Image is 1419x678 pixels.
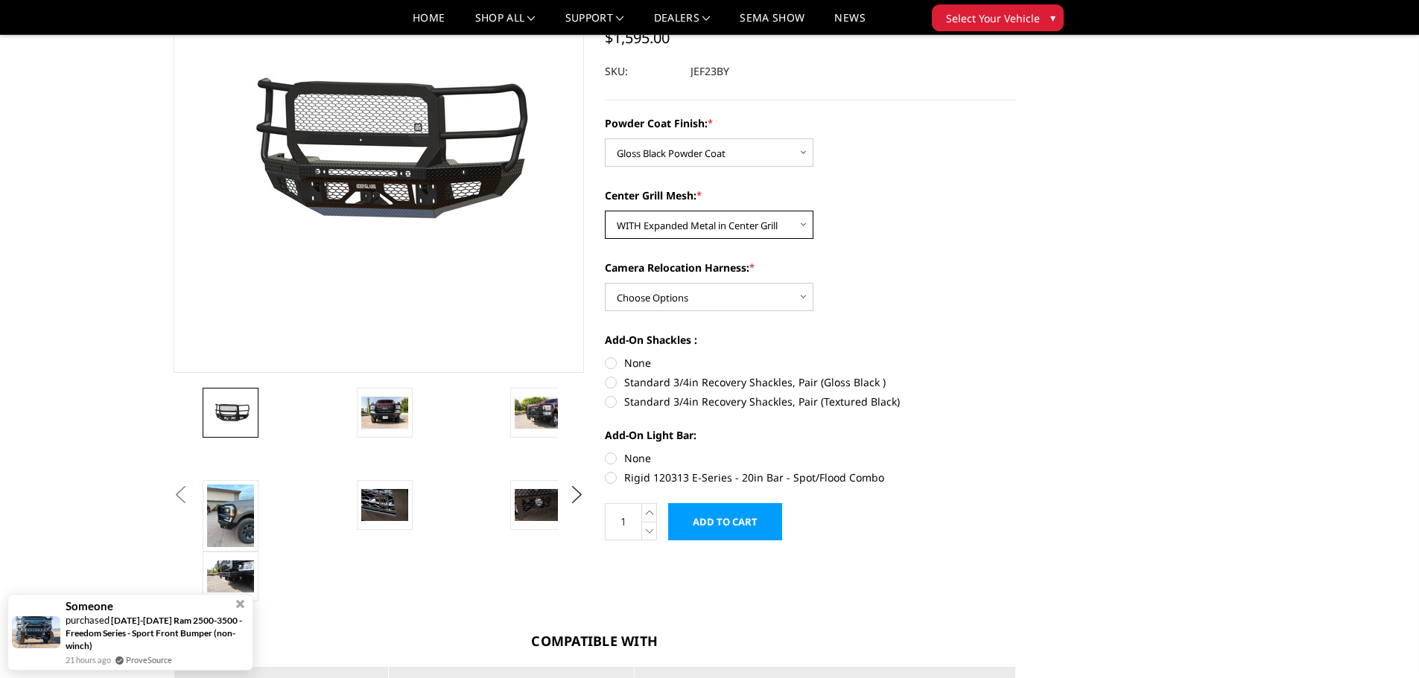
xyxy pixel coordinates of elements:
[605,188,1016,203] label: Center Grill Mesh:
[207,560,254,592] img: 2023-2025 Ford F250-350 - FT Series - Extreme Front Bumper
[515,397,562,428] img: 2023-2025 Ford F250-350 - FT Series - Extreme Front Bumper
[605,260,1016,275] label: Camera Relocation Harness:
[605,394,1016,409] label: Standard 3/4in Recovery Shackles, Pair (Textured Black)
[170,484,192,506] button: Previous
[174,631,1017,651] h3: Compatible With
[1050,10,1055,25] span: ▾
[66,615,242,651] a: [DATE]-[DATE] Ram 2500-3500 - Freedom Series - Sport Front Bumper (non-winch)
[932,4,1064,31] button: Select Your Vehicle
[691,58,729,85] dd: JEF23BY
[66,600,113,613] span: Someone
[605,355,1016,371] label: None
[361,397,408,428] img: 2023-2025 Ford F250-350 - FT Series - Extreme Front Bumper
[565,13,624,34] a: Support
[605,470,1016,485] label: Rigid 120313 E-Series - 20in Bar - Spot/Flood Combo
[605,28,670,48] span: $1,595.00
[1345,607,1419,678] iframe: Chat Widget
[475,13,536,34] a: shop all
[946,10,1040,26] span: Select Your Vehicle
[207,402,254,423] img: 2023-2025 Ford F250-350 - FT Series - Extreme Front Bumper
[66,614,109,626] span: purchased
[207,484,254,547] img: 2023-2025 Ford F250-350 - FT Series - Extreme Front Bumper
[605,427,1016,443] label: Add-On Light Bar:
[605,58,679,85] dt: SKU:
[66,653,111,666] span: 21 hours ago
[565,484,588,506] button: Next
[605,450,1016,466] label: None
[834,13,865,34] a: News
[12,616,60,648] img: provesource social proof notification image
[654,13,711,34] a: Dealers
[515,489,562,520] img: 2023-2025 Ford F250-350 - FT Series - Extreme Front Bumper
[605,332,1016,348] label: Add-On Shackles :
[668,503,782,540] input: Add to Cart
[740,13,804,34] a: SEMA Show
[413,13,445,34] a: Home
[361,489,408,520] img: 2023-2025 Ford F250-350 - FT Series - Extreme Front Bumper
[605,374,1016,390] label: Standard 3/4in Recovery Shackles, Pair (Gloss Black )
[126,653,172,666] a: ProveSource
[605,115,1016,131] label: Powder Coat Finish:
